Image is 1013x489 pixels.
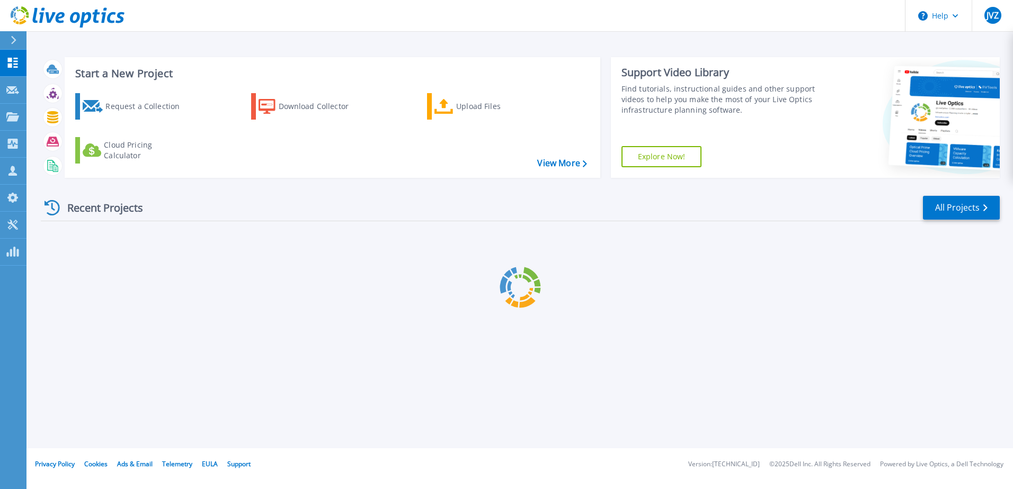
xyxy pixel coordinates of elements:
div: Cloud Pricing Calculator [104,140,189,161]
a: Download Collector [251,93,369,120]
div: Find tutorials, instructional guides and other support videos to help you make the most of your L... [621,84,820,115]
div: Request a Collection [105,96,190,117]
a: Explore Now! [621,146,702,167]
div: Recent Projects [41,195,157,221]
div: Download Collector [279,96,363,117]
a: Upload Files [427,93,545,120]
a: Request a Collection [75,93,193,120]
a: EULA [202,459,218,468]
span: JVZ [987,11,999,20]
a: Support [227,459,251,468]
h3: Start a New Project [75,68,587,79]
div: Upload Files [456,96,541,117]
a: All Projects [923,196,1000,220]
a: Cookies [84,459,108,468]
a: Ads & Email [117,459,153,468]
a: Privacy Policy [35,459,75,468]
li: © 2025 Dell Inc. All Rights Reserved [769,461,870,468]
li: Version: [TECHNICAL_ID] [688,461,760,468]
a: Telemetry [162,459,192,468]
div: Support Video Library [621,66,820,79]
a: View More [537,158,587,168]
li: Powered by Live Optics, a Dell Technology [880,461,1003,468]
a: Cloud Pricing Calculator [75,137,193,164]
